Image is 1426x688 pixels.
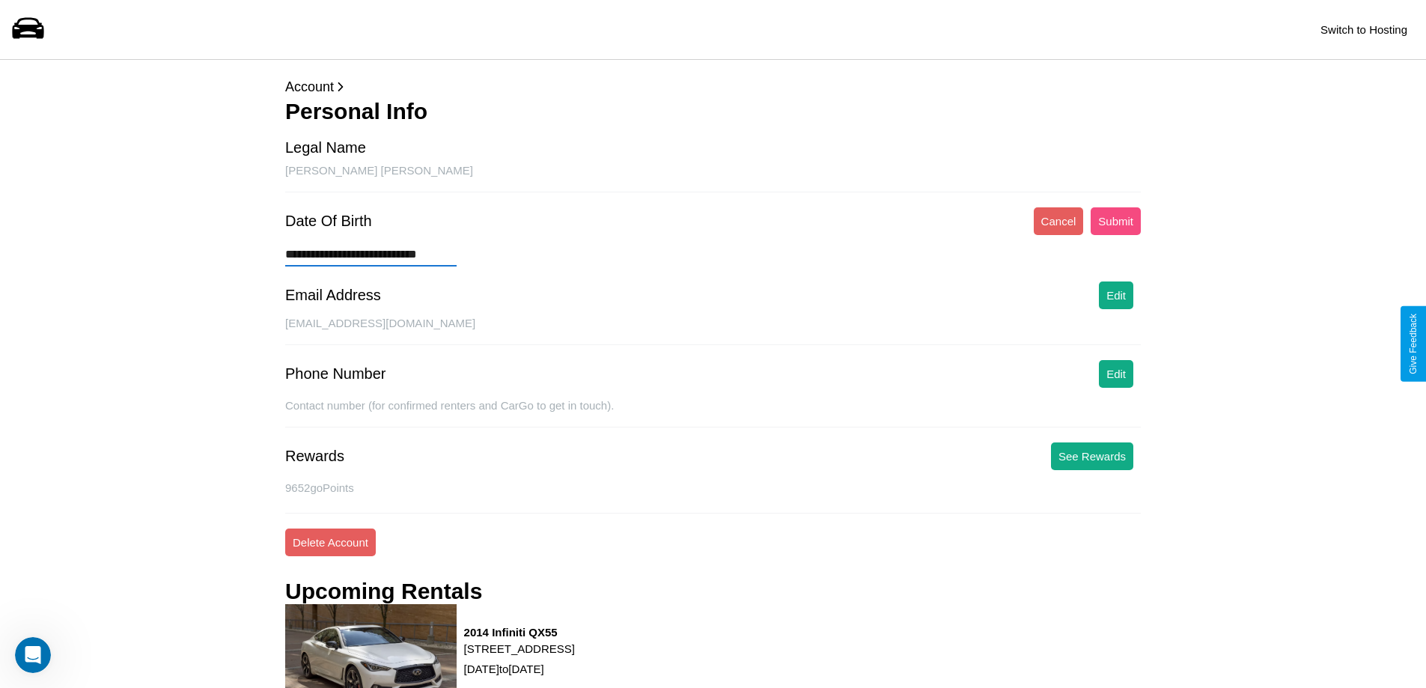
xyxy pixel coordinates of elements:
button: See Rewards [1051,442,1133,470]
div: Legal Name [285,139,366,156]
button: Edit [1099,281,1133,309]
iframe: Intercom live chat [15,637,51,673]
div: Contact number (for confirmed renters and CarGo to get in touch). [285,399,1141,427]
button: Submit [1091,207,1141,235]
button: Cancel [1034,207,1084,235]
p: [DATE] to [DATE] [464,659,575,679]
div: Date Of Birth [285,213,372,230]
p: [STREET_ADDRESS] [464,639,575,659]
h3: Upcoming Rentals [285,579,482,604]
button: Switch to Hosting [1313,16,1415,43]
div: Give Feedback [1408,314,1419,374]
button: Edit [1099,360,1133,388]
p: 9652 goPoints [285,478,1141,498]
button: Delete Account [285,529,376,556]
h3: Personal Info [285,99,1141,124]
div: Rewards [285,448,344,465]
div: [PERSON_NAME] [PERSON_NAME] [285,164,1141,192]
h3: 2014 Infiniti QX55 [464,626,575,639]
div: Phone Number [285,365,386,383]
div: [EMAIL_ADDRESS][DOMAIN_NAME] [285,317,1141,345]
p: Account [285,75,1141,99]
div: Email Address [285,287,381,304]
